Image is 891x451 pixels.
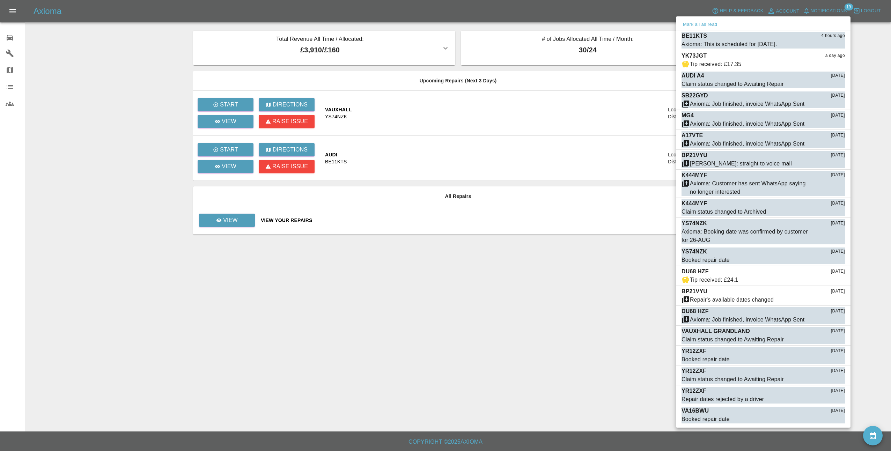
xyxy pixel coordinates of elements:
div: Axioma: Job finished, invoice WhatsApp Sent [690,100,804,108]
p: VA16BWU [682,407,709,415]
p: DU68 HZF [682,307,709,316]
p: DU68 HZF [682,267,709,276]
p: K444MYF [682,199,707,208]
div: Axioma: Job finished, invoice WhatsApp Sent [690,120,804,128]
div: Tip received: £24.1 [690,276,738,284]
p: VAUXHALL GRANDLAND [682,327,750,335]
p: SB22GYD [682,91,708,100]
div: Axioma: Job finished, invoice WhatsApp Sent [690,316,804,324]
span: [DATE] [831,172,845,179]
span: a day ago [825,52,845,59]
span: [DATE] [831,328,845,335]
span: [DATE] [831,200,845,207]
span: [DATE] [831,308,845,315]
div: Claim status changed to Awaiting Repair [682,375,784,384]
p: YS74NZK [682,247,707,256]
p: BP21VYU [682,151,707,160]
p: MG4 [682,111,694,120]
span: [DATE] [831,92,845,99]
p: A17VTE [682,131,703,140]
p: YR12ZXF [682,367,706,375]
span: [DATE] [831,368,845,375]
span: [DATE] [831,387,845,394]
div: Axioma: Job finished, invoice WhatsApp Sent [690,140,804,148]
div: Booked repair date [682,415,730,423]
div: Axioma: Booking date was confirmed by customer for 26-AUG [682,228,810,244]
div: Claim status changed to Awaiting Repair [682,80,784,88]
p: BP21VYU [682,287,707,296]
span: [DATE] [831,112,845,119]
p: YR12ZXF [682,347,706,355]
p: YK73JGT [682,52,707,60]
span: [DATE] [831,72,845,79]
div: Axioma: Customer has sent WhatsApp saying no longer interested [690,179,810,196]
div: Repair's available dates changed [690,296,774,304]
button: Mark all as read [682,21,719,29]
span: [DATE] [831,132,845,139]
div: Claim status changed to Archived [682,208,766,216]
span: [DATE] [831,407,845,414]
p: YR12ZXF [682,387,706,395]
span: 4 hours ago [821,32,845,39]
p: YS74NZK [682,219,707,228]
div: Repair dates rejected by a driver [682,395,764,404]
p: BE11KTS [682,32,707,40]
p: K444MYF [682,171,707,179]
span: [DATE] [831,248,845,255]
span: [DATE] [831,220,845,227]
p: AUDI A4 [682,72,704,80]
div: [PERSON_NAME]: straight to voice mail [690,160,792,168]
div: Claim status changed to Awaiting Repair [682,335,784,344]
span: [DATE] [831,268,845,275]
span: [DATE] [831,348,845,355]
div: Booked repair date [682,256,730,264]
span: [DATE] [831,152,845,159]
div: Tip received: £17.35 [690,60,741,68]
div: Axioma: This is scheduled for [DATE]. [682,40,777,49]
div: Booked repair date [682,355,730,364]
span: [DATE] [831,288,845,295]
